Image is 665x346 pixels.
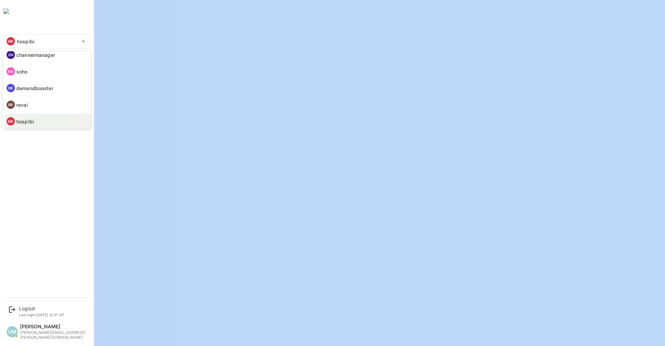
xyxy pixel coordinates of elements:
p: revai [16,101,28,109]
p: channelmanager [16,51,55,59]
div: HO [7,117,15,126]
p: soho [16,68,28,75]
div: CH [7,51,15,59]
div: RE [7,101,15,109]
p: hospibi [16,118,34,125]
p: demandbooster [16,85,53,92]
div: DE [7,84,15,92]
div: SO [7,67,15,76]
